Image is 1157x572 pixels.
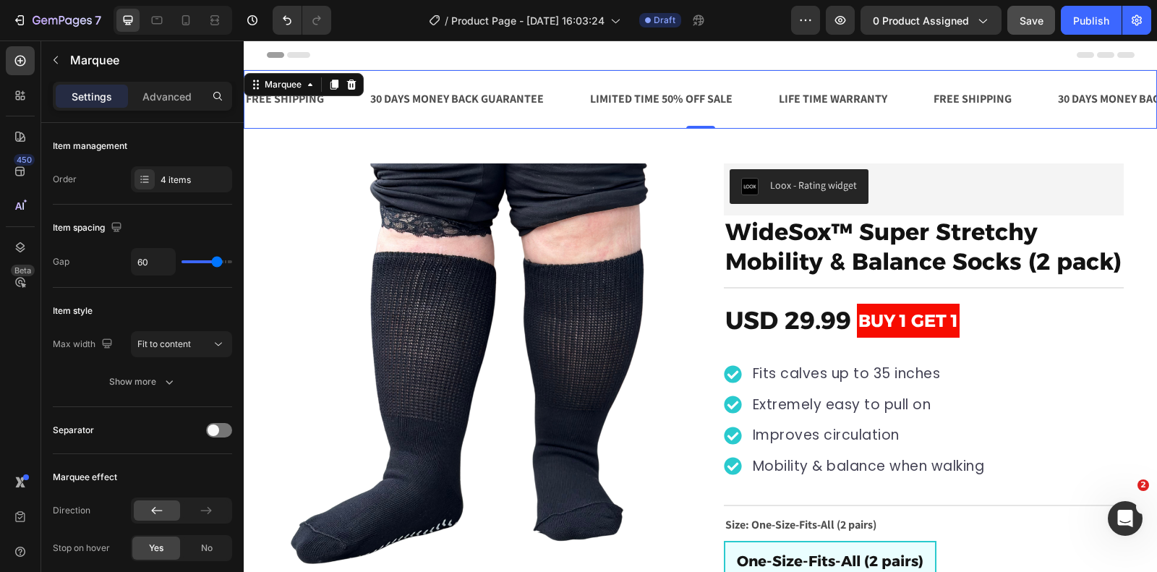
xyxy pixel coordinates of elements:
[131,331,232,357] button: Fit to content
[53,369,232,395] button: Show more
[201,542,213,555] span: No
[53,218,125,238] div: Item spacing
[95,12,101,29] p: 7
[813,47,989,71] div: 30 DAYS MONEY BACK GUARANTEE
[244,40,1157,572] iframe: To enrich screen reader interactions, please activate Accessibility in Grammarly extension settings
[486,129,625,163] button: Loox - Rating widget
[53,173,77,186] div: Order
[11,265,35,276] div: Beta
[654,14,675,27] span: Draft
[688,47,769,71] div: FREE SHIPPING
[149,542,163,555] span: Yes
[14,154,35,166] div: 450
[1007,6,1055,35] button: Save
[53,335,116,354] div: Max width
[142,89,192,104] p: Advanced
[615,270,714,291] strong: BUY 1 GET 1
[1061,6,1122,35] button: Publish
[480,257,613,304] div: USD 29.99
[480,175,880,238] h1: WideSox™ Super Stretchy Mobility & Balance Socks (2 pack)
[873,13,969,28] span: 0 product assigned
[509,385,741,406] p: Improves circulation
[451,13,605,28] span: Product Page - [DATE] 16:03:24
[1020,14,1043,27] span: Save
[53,255,69,268] div: Gap
[109,375,176,389] div: Show more
[53,471,117,484] div: Marquee effect
[861,6,1002,35] button: 0 product assigned
[493,512,680,529] span: One-Size-Fits-All (2 pairs)
[161,174,229,187] div: 4 items
[53,504,90,517] div: Direction
[53,542,110,555] div: Stop on hover
[6,6,108,35] button: 7
[273,6,331,35] div: Undo/Redo
[445,13,448,28] span: /
[1108,501,1143,536] iframe: Intercom live chat
[53,140,127,153] div: Item management
[509,354,741,375] p: Extremely easy to pull on
[534,47,645,71] div: LIFE TIME WARRANTY
[132,249,175,275] input: Auto
[480,474,634,495] legend: Size: One-Size-Fits-All (2 pairs)
[70,51,226,69] p: Marquee
[18,38,61,51] div: Marquee
[53,424,94,437] div: Separator
[1073,13,1109,28] div: Publish
[72,89,112,104] p: Settings
[526,137,613,153] div: Loox - Rating widget
[509,416,741,437] p: Mobility & balance when walking
[1137,479,1149,491] span: 2
[509,323,741,344] p: Fits calves up to 35 inches
[345,47,490,71] div: LIMITED TIME 50% OFF SALE
[498,137,515,155] img: loox.png
[137,338,191,349] span: Fit to content
[53,304,93,317] div: Item style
